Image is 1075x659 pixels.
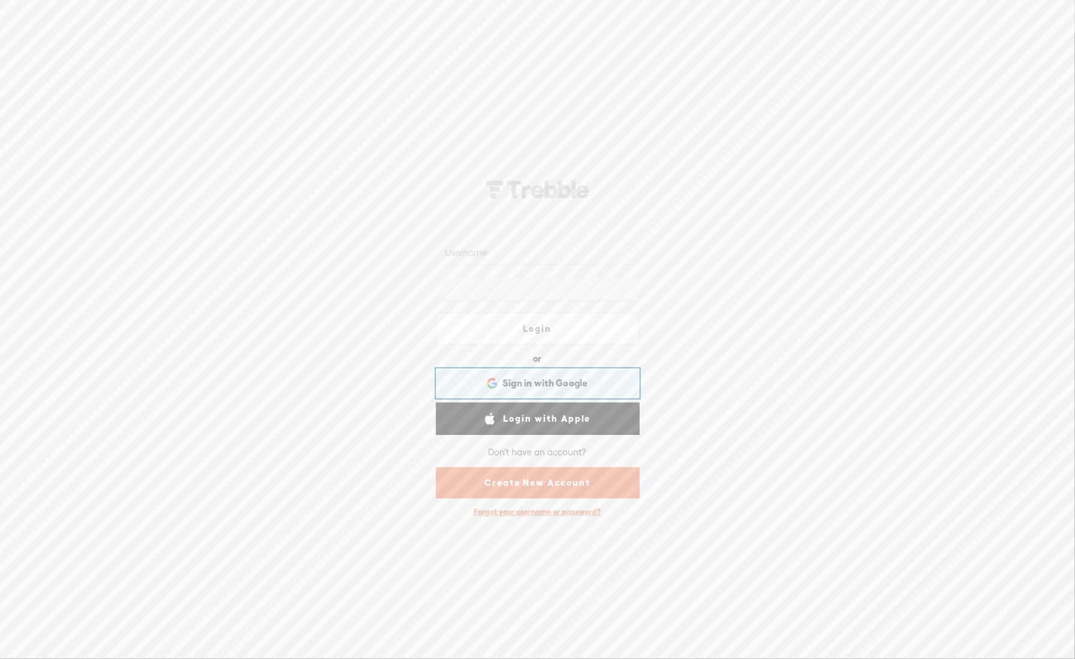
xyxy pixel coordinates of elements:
[436,313,640,345] a: Login
[436,403,640,435] a: Login with Apple
[468,501,607,523] div: Forgot your username or password?
[443,241,637,265] input: Username
[502,377,588,389] span: Sign in with Google
[534,349,542,368] div: or
[436,467,640,498] a: Create New Account
[489,440,587,465] div: Don't have an account?
[436,368,640,398] div: Sign in with Google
